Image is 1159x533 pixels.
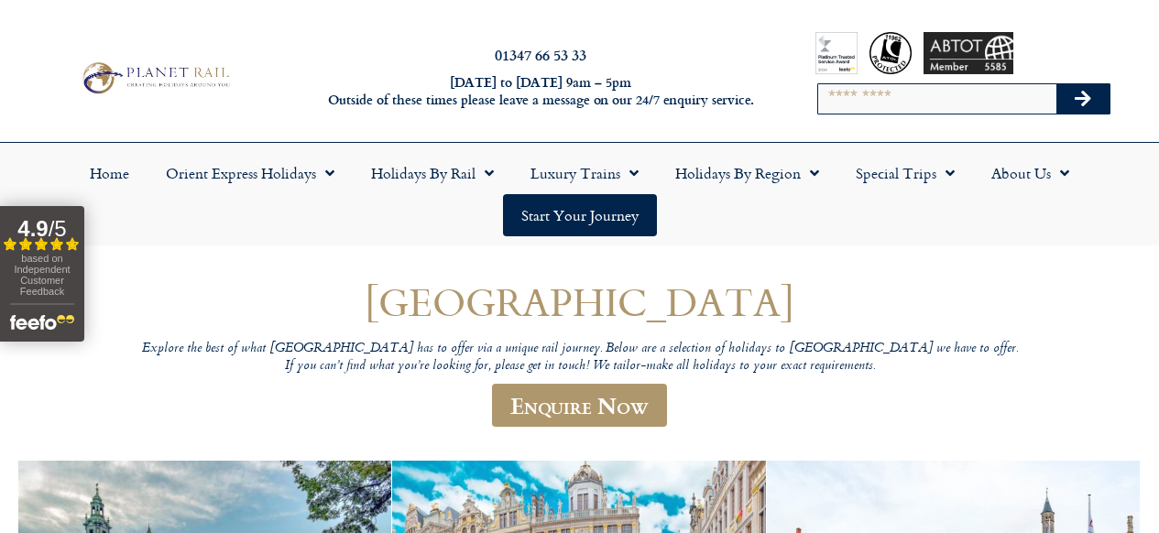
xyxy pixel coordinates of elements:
h1: [GEOGRAPHIC_DATA] [140,280,1020,323]
img: Planet Rail Train Holidays Logo [76,59,234,97]
a: Special Trips [837,152,973,194]
h6: [DATE] to [DATE] 9am – 5pm Outside of these times please leave a message on our 24/7 enquiry serv... [313,74,768,108]
a: Enquire Now [492,384,667,427]
button: Search [1056,84,1110,114]
a: About Us [973,152,1088,194]
a: Holidays by Rail [353,152,512,194]
a: Luxury Trains [512,152,657,194]
p: Explore the best of what [GEOGRAPHIC_DATA] has to offer via a unique rail journey. Below are a se... [140,341,1020,375]
a: Holidays by Region [657,152,837,194]
a: Orient Express Holidays [148,152,353,194]
a: Home [71,152,148,194]
nav: Menu [9,152,1150,236]
a: Start your Journey [503,194,657,236]
a: 01347 66 53 33 [495,44,586,65]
